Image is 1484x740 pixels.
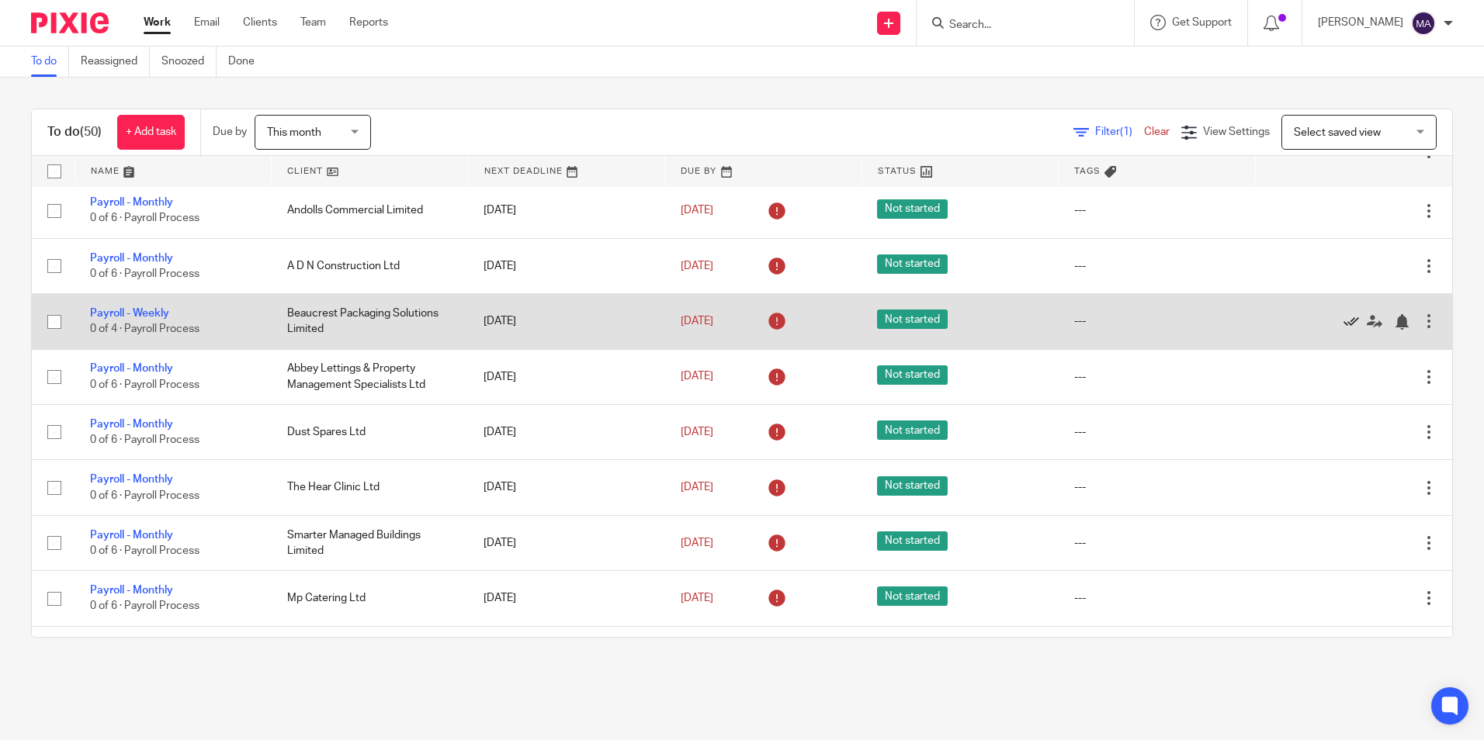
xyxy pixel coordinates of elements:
[877,420,948,440] span: Not started
[90,585,173,596] a: Payroll - Monthly
[161,47,217,77] a: Snoozed
[31,12,109,33] img: Pixie
[877,309,948,329] span: Not started
[1074,479,1240,495] div: ---
[47,124,102,140] h1: To do
[194,15,220,30] a: Email
[1203,126,1270,137] span: View Settings
[468,405,665,460] td: [DATE]
[267,127,321,138] span: This month
[681,593,713,603] span: [DATE]
[1144,126,1170,137] a: Clear
[1095,126,1144,137] span: Filter
[468,183,665,238] td: [DATE]
[681,372,713,382] span: [DATE]
[90,601,199,612] span: 0 of 6 · Payroll Process
[272,294,469,349] td: Beaucrest Packaging Solutions Limited
[90,379,199,390] span: 0 of 6 · Payroll Process
[243,15,277,30] a: Clients
[1344,313,1367,329] a: Mark as done
[213,124,247,140] p: Due by
[228,47,266,77] a: Done
[90,197,173,208] a: Payroll - Monthly
[1318,15,1403,30] p: [PERSON_NAME]
[948,19,1087,33] input: Search
[681,538,713,548] span: [DATE]
[468,460,665,515] td: [DATE]
[272,349,469,404] td: Abbey Lettings & Property Management Specialists Ltd
[90,545,199,556] span: 0 of 6 · Payroll Process
[272,626,469,681] td: Clearwax Ltd
[272,515,469,570] td: Smarter Managed Buildings Limited
[90,530,173,541] a: Payroll - Monthly
[1074,590,1240,606] div: ---
[272,183,469,238] td: Andolls Commercial Limited
[468,515,665,570] td: [DATE]
[877,531,948,551] span: Not started
[1411,11,1436,36] img: svg%3E
[1074,535,1240,551] div: ---
[272,405,469,460] td: Dust Spares Ltd
[90,268,199,279] span: 0 of 6 · Payroll Process
[681,205,713,216] span: [DATE]
[90,419,173,430] a: Payroll - Monthly
[90,213,199,224] span: 0 of 6 · Payroll Process
[1074,202,1240,218] div: ---
[468,626,665,681] td: [DATE]
[90,324,199,335] span: 0 of 4 · Payroll Process
[90,474,173,485] a: Payroll - Monthly
[468,294,665,349] td: [DATE]
[681,316,713,327] span: [DATE]
[1074,258,1240,274] div: ---
[144,15,171,30] a: Work
[468,571,665,626] td: [DATE]
[1074,424,1240,440] div: ---
[90,490,199,501] span: 0 of 6 · Payroll Process
[681,261,713,271] span: [DATE]
[80,126,102,138] span: (50)
[1294,127,1381,138] span: Select saved view
[90,363,173,374] a: Payroll - Monthly
[1074,167,1101,175] span: Tags
[1074,313,1240,329] div: ---
[877,476,948,496] span: Not started
[300,15,326,30] a: Team
[90,253,173,264] a: Payroll - Monthly
[272,460,469,515] td: The Hear Clinic Ltd
[272,571,469,626] td: Mp Catering Ltd
[31,47,69,77] a: To do
[1172,17,1232,28] span: Get Support
[877,199,948,219] span: Not started
[90,308,169,319] a: Payroll - Weekly
[1120,126,1132,137] span: (1)
[90,434,199,445] span: 0 of 6 · Payroll Process
[1074,369,1240,385] div: ---
[877,365,948,385] span: Not started
[468,349,665,404] td: [DATE]
[877,254,948,274] span: Not started
[81,47,150,77] a: Reassigned
[877,586,948,606] span: Not started
[681,427,713,437] span: [DATE]
[117,115,185,150] a: + Add task
[349,15,388,30] a: Reports
[681,482,713,493] span: [DATE]
[468,238,665,293] td: [DATE]
[272,238,469,293] td: A D N Construction Ltd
